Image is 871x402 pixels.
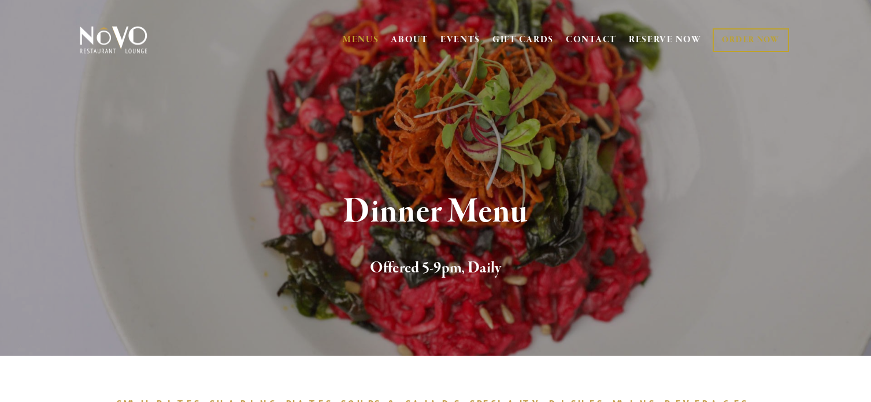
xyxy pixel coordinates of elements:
a: MENUS [343,34,379,46]
a: ABOUT [391,34,428,46]
a: GIFT CARDS [492,29,554,51]
h1: Dinner Menu [99,193,773,231]
a: CONTACT [566,29,617,51]
a: EVENTS [440,34,480,46]
a: RESERVE NOW [629,29,702,51]
h2: Offered 5-9pm, Daily [99,256,773,281]
img: Novo Restaurant &amp; Lounge [77,25,150,54]
a: ORDER NOW [713,28,788,52]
